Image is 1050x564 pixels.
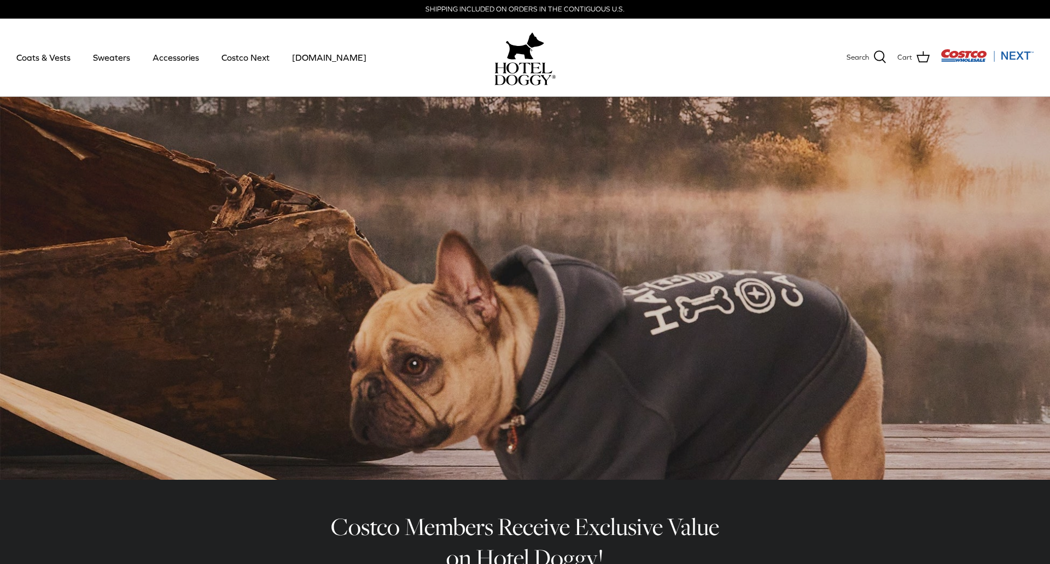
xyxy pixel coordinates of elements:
[494,62,556,85] img: hoteldoggycom
[212,39,279,76] a: Costco Next
[941,56,1034,64] a: Visit Costco Next
[897,52,912,63] span: Cart
[897,50,930,65] a: Cart
[494,30,556,85] a: hoteldoggy.com hoteldoggycom
[143,39,209,76] a: Accessories
[506,30,544,62] img: hoteldoggy.com
[847,52,869,63] span: Search
[847,50,886,65] a: Search
[941,49,1034,62] img: Costco Next
[7,39,80,76] a: Coats & Vests
[83,39,140,76] a: Sweaters
[282,39,376,76] a: [DOMAIN_NAME]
